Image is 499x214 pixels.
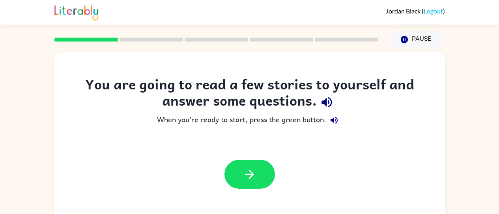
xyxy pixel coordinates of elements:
a: Logout [424,7,443,15]
button: Pause [388,30,445,49]
div: ( ) [386,7,445,15]
div: You are going to read a few stories to yourself and answer some questions. [70,76,429,112]
div: When you're ready to start, press the green button. [70,112,429,128]
img: Literably [54,3,98,21]
span: Jordan Black [386,7,422,15]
